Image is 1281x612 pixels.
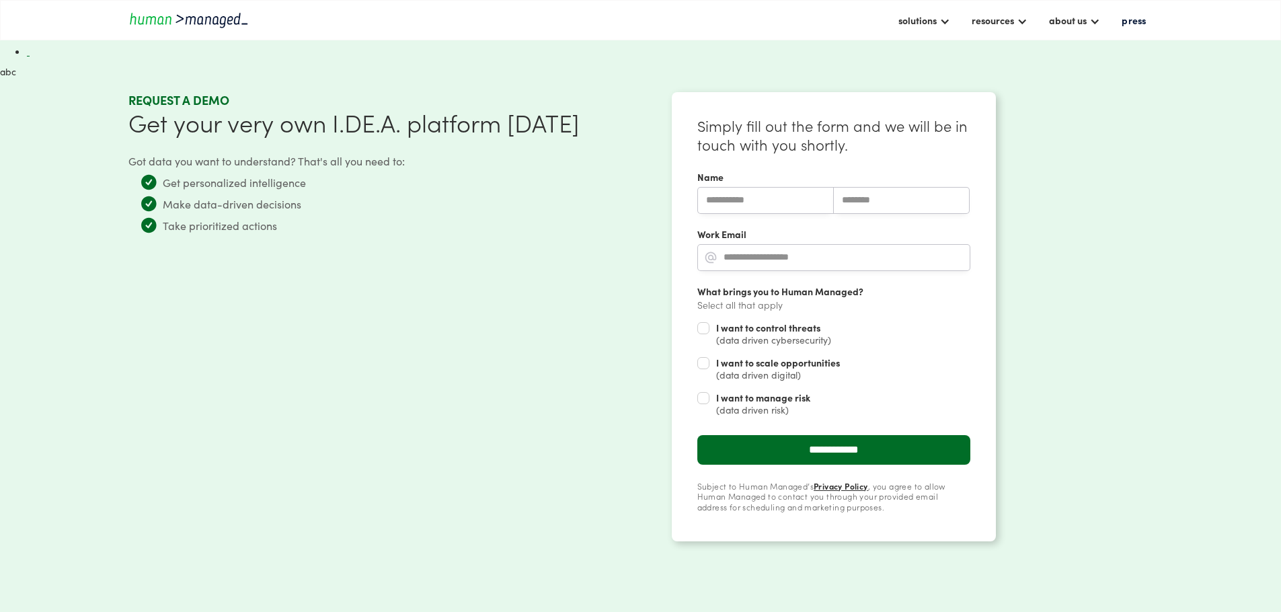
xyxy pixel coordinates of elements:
a: press [1115,9,1153,32]
label: Name [697,170,970,184]
div: Get personalized intelligence [163,174,306,190]
span: Select all that apply [697,298,783,311]
label: Work Email [697,227,970,241]
a: home [128,11,249,29]
div: Take prioritized actions [163,217,277,233]
label: What brings you to Human Managed? [697,284,970,311]
div: solutions [898,12,937,28]
div: solutions [892,9,957,32]
div: resources [972,12,1014,28]
span: (data driven risk) [716,392,810,416]
div: resources [965,9,1034,32]
div: about us [1042,9,1107,32]
div: about us [1049,12,1087,28]
div: Get your very own I.DE.A. platform [DATE] [128,108,580,137]
a: Privacy Policy [814,480,868,492]
div: Got data you want to understand? That's all you need to: [128,153,405,169]
div: Make data-driven decisions [163,196,301,212]
strong: I want to control threats [716,321,831,334]
div: Subject to Human Managed’s , you agree to allow Human Managed to contact you through your provide... [697,481,970,519]
span: (data driven cybersecurity) [716,322,831,346]
strong: I want to scale opportunities [716,356,840,369]
span: (data driven digital) [716,357,840,381]
div: Simply fill out the form and we will be in touch with you shortly. [697,116,970,154]
form: Request a demo [697,116,970,519]
div: request a demo [128,92,580,108]
strong: I want to manage risk [716,391,810,404]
